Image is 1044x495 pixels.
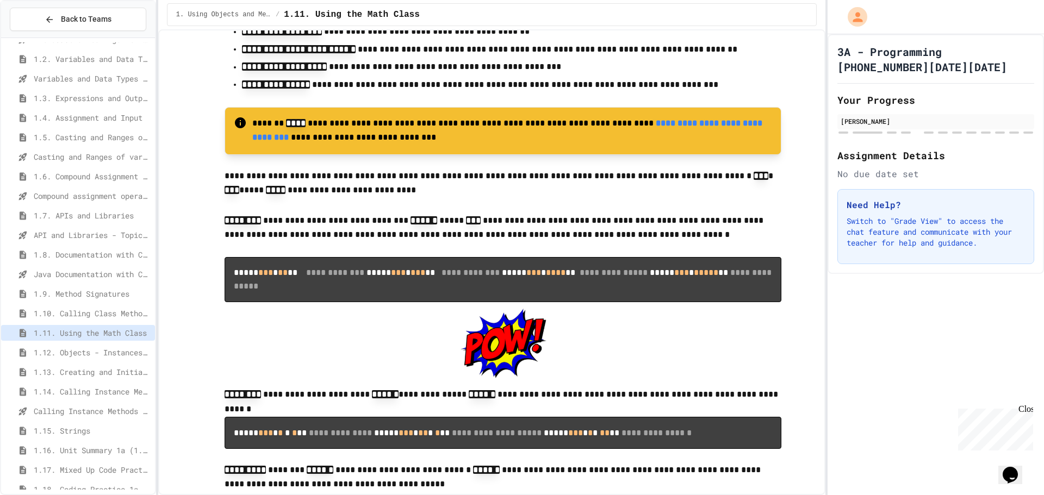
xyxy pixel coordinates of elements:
[34,484,151,495] span: 1.18. Coding Practice 1a (1.1-1.6)
[34,73,151,84] span: Variables and Data Types - Quiz
[837,167,1034,180] div: No due date set
[34,131,151,143] span: 1.5. Casting and Ranges of Values
[34,92,151,104] span: 1.3. Expressions and Output [New]
[836,4,870,29] div: My Account
[34,171,151,182] span: 1.6. Compound Assignment Operators
[34,151,151,162] span: Casting and Ranges of variables - Quiz
[276,10,279,19] span: /
[34,288,151,299] span: 1.9. Method Signatures
[837,148,1034,163] h2: Assignment Details
[837,92,1034,108] h2: Your Progress
[34,249,151,260] span: 1.8. Documentation with Comments and Preconditions
[34,366,151,378] span: 1.13. Creating and Initializing Objects: Constructors
[841,116,1031,126] div: [PERSON_NAME]
[34,53,151,65] span: 1.2. Variables and Data Types
[34,229,151,241] span: API and Libraries - Topic 1.7
[998,452,1033,484] iframe: chat widget
[34,190,151,202] span: Compound assignment operators - Quiz
[34,308,151,319] span: 1.10. Calling Class Methods
[34,112,151,123] span: 1.4. Assignment and Input
[847,216,1025,248] p: Switch to "Grade View" to access the chat feature and communicate with your teacher for help and ...
[61,14,111,25] span: Back to Teams
[34,464,151,475] span: 1.17. Mixed Up Code Practice 1.1-1.6
[4,4,75,69] div: Chat with us now!Close
[954,404,1033,450] iframe: chat widget
[34,210,151,221] span: 1.7. APIs and Libraries
[837,44,1034,74] h1: 3A - Programming [PHONE_NUMBER][DATE][DATE]
[10,8,146,31] button: Back to Teams
[34,347,151,358] span: 1.12. Objects - Instances of Classes
[284,8,420,21] span: 1.11. Using the Math Class
[847,198,1025,211] h3: Need Help?
[34,386,151,397] span: 1.14. Calling Instance Methods
[176,10,271,19] span: 1. Using Objects and Methods
[34,405,151,417] span: Calling Instance Methods - Topic 1.14
[34,425,151,436] span: 1.15. Strings
[34,444,151,456] span: 1.16. Unit Summary 1a (1.1-1.6)
[34,268,151,280] span: Java Documentation with Comments - Topic 1.8
[34,327,151,339] span: 1.11. Using the Math Class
